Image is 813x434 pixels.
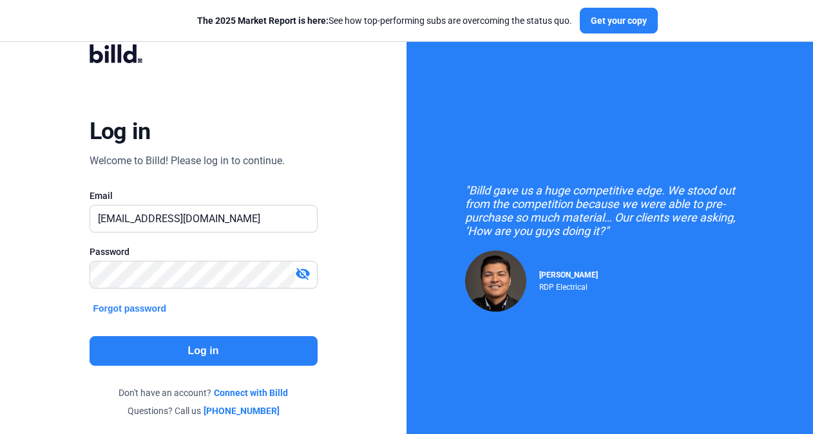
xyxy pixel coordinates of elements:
div: Don't have an account? [90,386,318,399]
div: Questions? Call us [90,404,318,417]
div: Welcome to Billd! Please log in to continue. [90,153,285,169]
span: [PERSON_NAME] [539,270,598,279]
button: Forgot password [90,301,171,316]
div: RDP Electrical [539,279,598,292]
button: Log in [90,336,318,366]
span: The 2025 Market Report is here: [197,15,329,26]
mat-icon: visibility_off [295,266,311,281]
div: See how top-performing subs are overcoming the status quo. [197,14,572,27]
a: Connect with Billd [214,386,288,399]
div: Email [90,189,318,202]
a: [PHONE_NUMBER] [204,404,280,417]
img: Raul Pacheco [465,250,526,312]
div: Log in [90,117,151,146]
button: Get your copy [580,8,658,33]
div: "Billd gave us a huge competitive edge. We stood out from the competition because we were able to... [465,184,755,238]
div: Password [90,245,318,258]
